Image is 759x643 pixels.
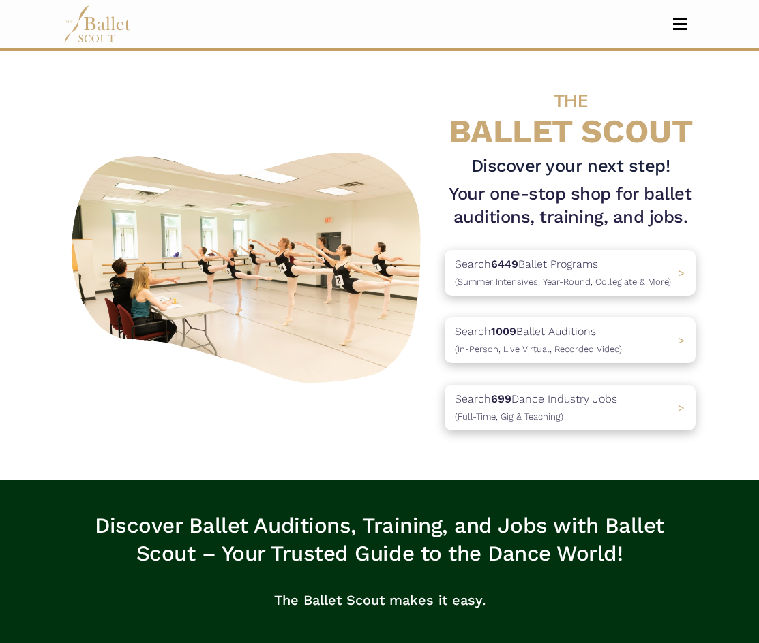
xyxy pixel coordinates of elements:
[63,578,696,622] p: The Ballet Scout makes it easy.
[63,512,696,567] h3: Discover Ballet Auditions, Training, and Jobs with Ballet Scout – Your Trusted Guide to the Dance...
[445,317,696,363] a: Search1009Ballet Auditions(In-Person, Live Virtual, Recorded Video) >
[455,390,617,425] p: Search Dance Industry Jobs
[491,392,511,405] b: 699
[455,411,563,422] span: (Full-Time, Gig & Teaching)
[445,78,696,149] h4: BALLET SCOUT
[63,142,434,389] img: A group of ballerinas talking to each other in a ballet studio
[445,155,696,177] h3: Discover your next step!
[491,257,518,270] b: 6449
[678,334,685,347] span: >
[554,89,588,111] span: THE
[491,325,516,338] b: 1009
[455,323,622,358] p: Search Ballet Auditions
[678,266,685,279] span: >
[455,277,671,287] span: (Summer Intensives, Year-Round, Collegiate & More)
[455,255,671,290] p: Search Ballet Programs
[445,385,696,430] a: Search699Dance Industry Jobs(Full-Time, Gig & Teaching) >
[664,18,696,31] button: Toggle navigation
[455,344,622,354] span: (In-Person, Live Virtual, Recorded Video)
[445,183,696,228] h1: Your one-stop shop for ballet auditions, training, and jobs.
[678,401,685,414] span: >
[445,250,696,296] a: Search6449Ballet Programs(Summer Intensives, Year-Round, Collegiate & More)>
